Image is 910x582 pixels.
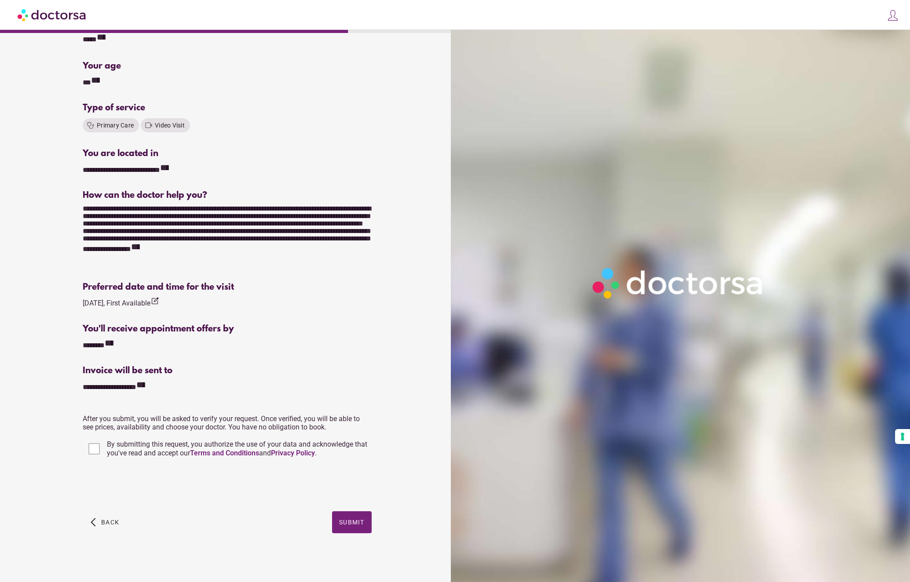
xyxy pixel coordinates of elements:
[101,519,119,526] span: Back
[83,366,371,376] div: Invoice will be sent to
[150,297,159,306] i: edit_square
[83,61,226,71] div: Your age
[887,9,899,22] img: icons8-customer-100.png
[83,190,371,200] div: How can the doctor help you?
[107,440,367,457] span: By submitting this request, you authorize the use of your data and acknowledge that you've read a...
[332,511,372,533] button: Submit
[271,449,315,457] a: Privacy Policy
[86,121,95,130] i: stethoscope
[83,149,371,159] div: You are located in
[97,122,134,129] span: Primary Care
[87,511,123,533] button: arrow_back_ios Back
[588,263,770,303] img: Logo-Doctorsa-trans-White-partial-flat.png
[155,122,185,129] span: Video Visit
[83,282,371,292] div: Preferred date and time for the visit
[83,468,216,502] iframe: reCAPTCHA
[144,121,153,130] i: videocam
[18,5,87,25] img: Doctorsa.com
[83,415,371,431] p: After you submit, you will be asked to verify your request. Once verified, you will be able to se...
[895,429,910,444] button: Your consent preferences for tracking technologies
[83,324,371,334] div: You'll receive appointment offers by
[339,519,365,526] span: Submit
[83,297,159,309] div: [DATE], First Available
[83,103,371,113] div: Type of service
[190,449,259,457] a: Terms and Conditions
